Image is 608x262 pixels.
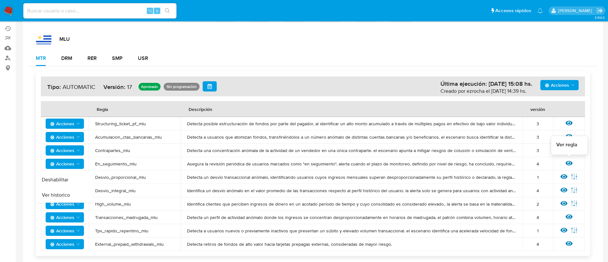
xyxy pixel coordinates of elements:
span: ⌥ [147,8,152,14]
p: ezequielignacio.rocha@mercadolibre.com [558,8,594,14]
span: Accesos rápidos [495,7,531,14]
a: Salir [597,7,603,14]
span: 3.158.0 [595,15,605,20]
a: Notificaciones [537,8,543,13]
button: search-icon [161,6,174,15]
span: s [156,8,158,14]
span: Ver regla [556,141,577,148]
input: Buscar usuario o caso... [23,7,176,15]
